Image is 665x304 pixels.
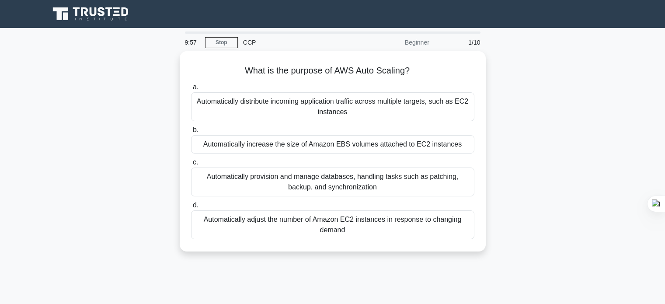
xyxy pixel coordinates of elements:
div: 1/10 [435,34,486,51]
div: Beginner [358,34,435,51]
div: Automatically distribute incoming application traffic across multiple targets, such as EC2 instances [191,92,474,121]
span: b. [193,126,198,133]
div: Automatically adjust the number of Amazon EC2 instances in response to changing demand [191,210,474,239]
div: CCP [238,34,358,51]
h5: What is the purpose of AWS Auto Scaling? [190,65,475,77]
div: Automatically increase the size of Amazon EBS volumes attached to EC2 instances [191,135,474,154]
a: Stop [205,37,238,48]
span: c. [193,158,198,166]
div: Automatically provision and manage databases, handling tasks such as patching, backup, and synchr... [191,168,474,196]
span: a. [193,83,198,91]
div: 9:57 [180,34,205,51]
span: d. [193,201,198,209]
